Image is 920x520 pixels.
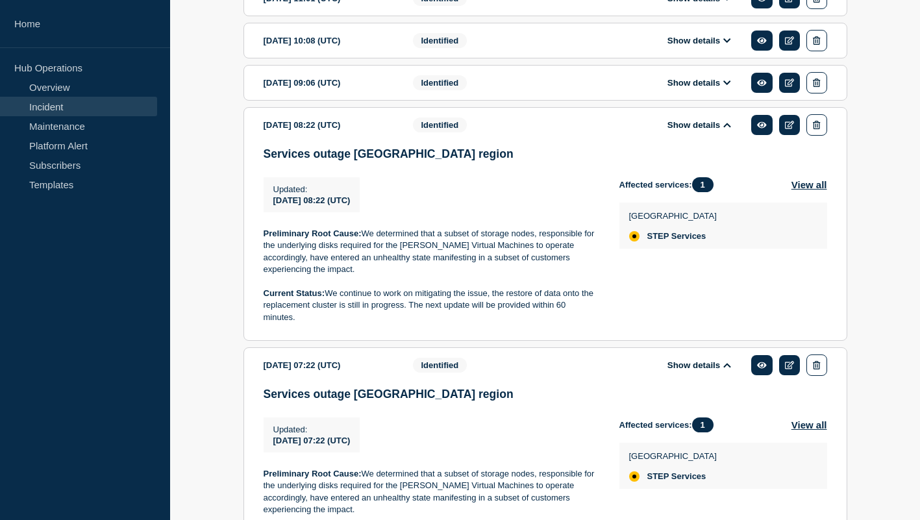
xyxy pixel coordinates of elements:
[264,288,599,323] p: We continue to work on mitigating the issue, the restore of data onto the replacement cluster is ...
[664,35,735,46] button: Show details
[264,469,362,478] strong: Preliminary Root Cause:
[647,471,706,482] span: STEP Services
[692,417,714,432] span: 1
[413,75,467,90] span: Identified
[413,358,467,373] span: Identified
[264,30,393,51] div: [DATE] 10:08 (UTC)
[791,177,827,192] button: View all
[664,77,735,88] button: Show details
[629,231,640,241] div: affected
[664,119,735,130] button: Show details
[664,360,735,371] button: Show details
[264,468,599,516] p: We determined that a subset of storage nodes, responsible for the underlying disks required for t...
[629,211,717,221] p: [GEOGRAPHIC_DATA]
[264,228,599,276] p: We determined that a subset of storage nodes, responsible for the underlying disks required for t...
[264,114,393,136] div: [DATE] 08:22 (UTC)
[619,417,720,432] span: Affected services:
[264,388,827,401] h3: Services outage [GEOGRAPHIC_DATA] region
[629,471,640,482] div: affected
[791,417,827,432] button: View all
[264,72,393,93] div: [DATE] 09:06 (UTC)
[273,425,351,434] p: Updated :
[413,33,467,48] span: Identified
[273,436,351,445] span: [DATE] 07:22 (UTC)
[264,288,325,298] strong: Current Status:
[619,177,720,192] span: Affected services:
[273,184,351,194] p: Updated :
[413,118,467,132] span: Identified
[647,231,706,241] span: STEP Services
[692,177,714,192] span: 1
[264,354,393,376] div: [DATE] 07:22 (UTC)
[264,229,362,238] strong: Preliminary Root Cause:
[629,451,717,461] p: [GEOGRAPHIC_DATA]
[264,147,827,161] h3: Services outage [GEOGRAPHIC_DATA] region
[273,195,351,205] span: [DATE] 08:22 (UTC)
